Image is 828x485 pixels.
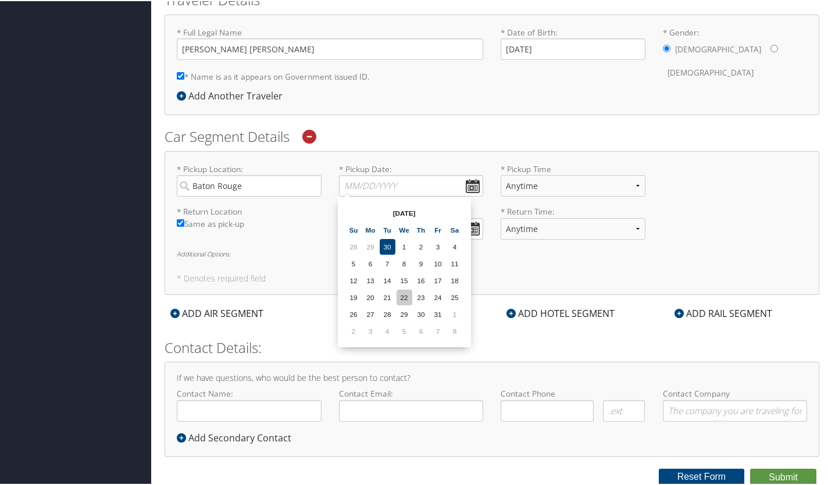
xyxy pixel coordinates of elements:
[413,238,429,254] td: 2
[177,373,807,381] h4: If we have questions, who would be the best person to contact?
[380,221,395,237] th: Tu
[346,322,362,338] td: 2
[447,322,463,338] td: 8
[363,322,379,338] td: 3
[501,26,645,59] label: * Date of Birth:
[501,387,645,398] label: Contact Phone
[165,126,819,145] h2: Car Segment Details
[177,387,322,420] label: Contact Name:
[668,60,754,83] label: [DEMOGRAPHIC_DATA]
[413,221,429,237] th: Th
[397,305,412,321] td: 29
[339,399,484,420] input: Contact Email:
[177,26,483,59] label: * Full Legal Name
[346,238,362,254] td: 28
[339,174,484,195] input: * Pickup Date:
[177,65,370,86] label: * Name is as it appears on Government issued ID.
[397,221,412,237] th: We
[663,387,808,420] label: Contact Company
[501,37,645,59] input: * Date of Birth:
[430,305,446,321] td: 31
[380,272,395,287] td: 14
[346,288,362,304] td: 19
[770,44,778,51] input: * Gender:[DEMOGRAPHIC_DATA][DEMOGRAPHIC_DATA]
[669,305,778,319] div: ADD RAIL SEGMENT
[380,255,395,270] td: 7
[663,399,808,420] input: Contact Company
[430,322,446,338] td: 7
[177,205,322,216] label: * Return Location
[333,305,441,319] div: ADD CAR SEGMENT
[165,337,819,356] h2: Contact Details:
[177,217,322,235] label: Same as pick-up
[380,322,395,338] td: 4
[413,305,429,321] td: 30
[430,238,446,254] td: 3
[603,399,645,420] input: .ext
[339,162,484,195] label: * Pickup Date:
[447,272,463,287] td: 18
[177,399,322,420] input: Contact Name:
[177,218,184,226] input: Same as pick-up
[447,255,463,270] td: 11
[413,322,429,338] td: 6
[380,305,395,321] td: 28
[177,37,483,59] input: * Full Legal Name
[501,305,620,319] div: ADD HOTEL SEGMENT
[430,221,446,237] th: Fr
[397,288,412,304] td: 22
[177,273,807,281] h5: * Denotes required field
[447,288,463,304] td: 25
[413,272,429,287] td: 16
[380,238,395,254] td: 30
[363,305,379,321] td: 27
[363,255,379,270] td: 6
[663,44,670,51] input: * Gender:[DEMOGRAPHIC_DATA][DEMOGRAPHIC_DATA]
[363,272,379,287] td: 13
[346,255,362,270] td: 5
[363,221,379,237] th: Mo
[346,305,362,321] td: 26
[430,288,446,304] td: 24
[363,288,379,304] td: 20
[397,322,412,338] td: 5
[501,205,645,247] label: * Return Time:
[177,249,807,256] h6: Additional Options:
[397,255,412,270] td: 8
[397,238,412,254] td: 1
[447,238,463,254] td: 4
[363,204,446,220] th: [DATE]
[346,221,362,237] th: Su
[501,174,645,195] select: * Pickup Time
[430,255,446,270] td: 10
[177,88,288,102] div: Add Another Traveler
[346,272,362,287] td: 12
[447,221,463,237] th: Sa
[397,272,412,287] td: 15
[177,430,297,444] div: Add Secondary Contact
[659,468,745,484] button: Reset Form
[177,162,322,195] label: * Pickup Location:
[413,288,429,304] td: 23
[380,288,395,304] td: 21
[339,387,484,420] label: Contact Email:
[413,255,429,270] td: 9
[750,468,816,485] button: Submit
[177,71,184,79] input: * Name is as it appears on Government issued ID.
[675,37,761,59] label: [DEMOGRAPHIC_DATA]
[501,217,645,238] select: * Return Time:
[501,162,645,205] label: * Pickup Time
[165,305,269,319] div: ADD AIR SEGMENT
[447,305,463,321] td: 1
[663,26,808,83] label: * Gender:
[430,272,446,287] td: 17
[363,238,379,254] td: 29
